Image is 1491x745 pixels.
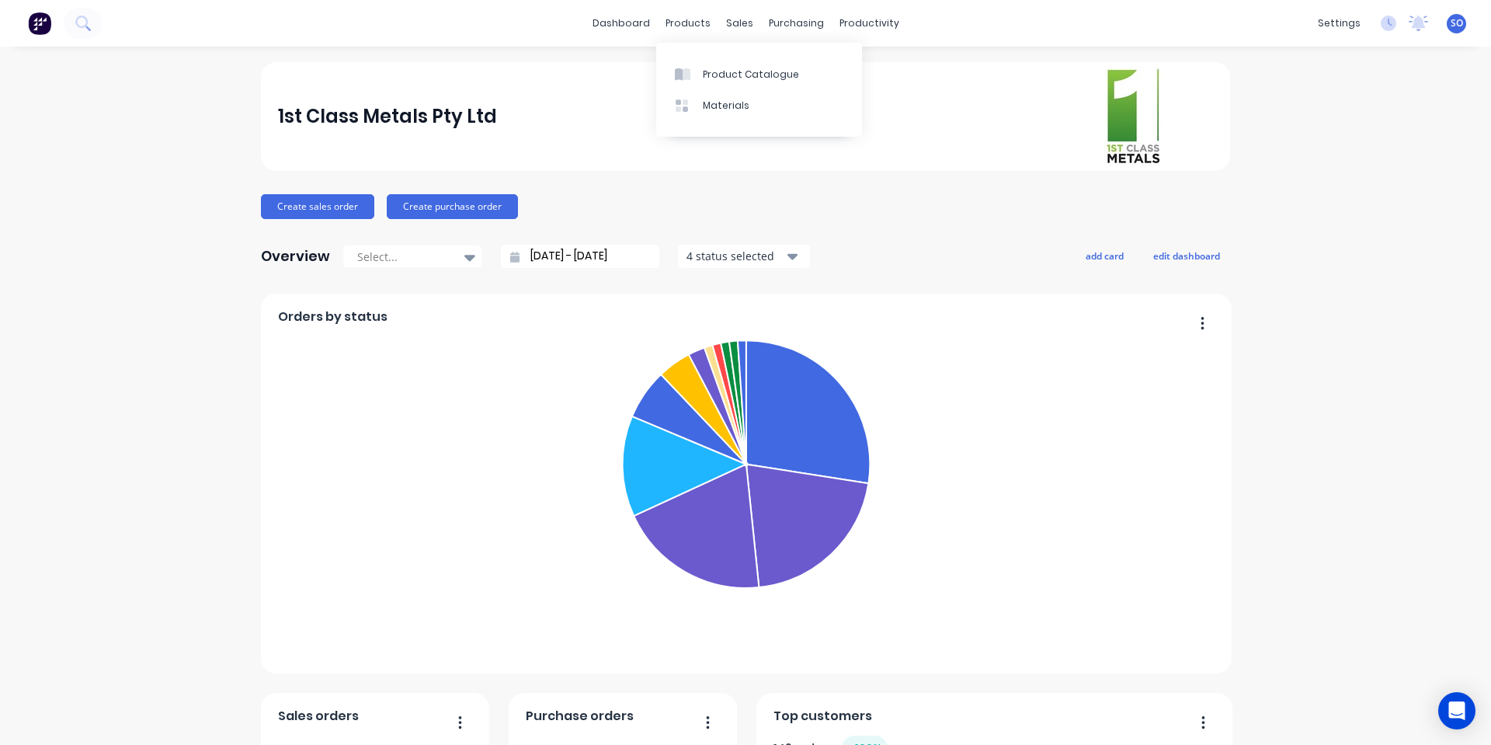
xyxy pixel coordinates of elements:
button: Create sales order [261,194,374,219]
span: SO [1451,16,1463,30]
button: Create purchase order [387,194,518,219]
a: Product Catalogue [656,58,862,89]
button: add card [1076,245,1134,266]
span: Top customers [773,707,872,726]
div: Materials [703,99,749,113]
button: edit dashboard [1143,245,1230,266]
button: 4 status selected [678,245,810,268]
img: 1st Class Metals Pty Ltd [1104,67,1162,166]
div: productivity [832,12,907,35]
div: Product Catalogue [703,68,799,82]
span: Orders by status [278,308,388,326]
img: Factory [28,12,51,35]
a: dashboard [585,12,658,35]
span: Sales orders [278,707,359,726]
div: Open Intercom Messenger [1438,692,1475,729]
div: sales [718,12,761,35]
div: 1st Class Metals Pty Ltd [278,101,497,132]
a: Materials [656,90,862,121]
div: products [658,12,718,35]
div: Overview [261,241,330,272]
div: settings [1310,12,1368,35]
div: 4 status selected [686,248,784,264]
div: purchasing [761,12,832,35]
span: Purchase orders [526,707,634,726]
